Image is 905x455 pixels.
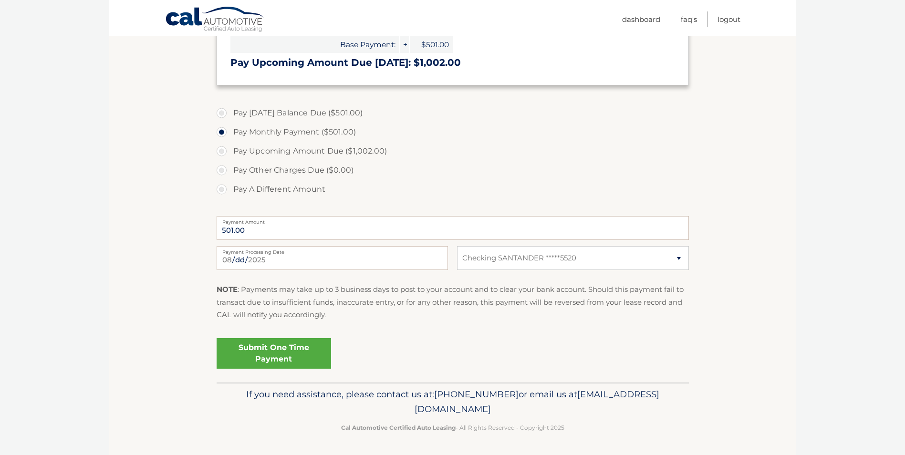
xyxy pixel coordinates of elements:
label: Payment Processing Date [217,246,448,254]
label: Pay Monthly Payment ($501.00) [217,123,689,142]
input: Payment Amount [217,216,689,240]
p: If you need assistance, please contact us at: or email us at [223,387,683,417]
label: Payment Amount [217,216,689,224]
h3: Pay Upcoming Amount Due [DATE]: $1,002.00 [230,57,675,69]
p: - All Rights Reserved - Copyright 2025 [223,423,683,433]
strong: Cal Automotive Certified Auto Leasing [341,424,456,431]
label: Pay A Different Amount [217,180,689,199]
p: : Payments may take up to 3 business days to post to your account and to clear your bank account.... [217,283,689,321]
a: FAQ's [681,11,697,27]
label: Pay Upcoming Amount Due ($1,002.00) [217,142,689,161]
span: $501.00 [410,36,453,53]
strong: NOTE [217,285,238,294]
span: + [400,36,409,53]
label: Pay Other Charges Due ($0.00) [217,161,689,180]
span: Base Payment: [230,36,399,53]
span: [PHONE_NUMBER] [434,389,519,400]
a: Submit One Time Payment [217,338,331,369]
a: Dashboard [622,11,660,27]
a: Cal Automotive [165,6,265,34]
input: Payment Date [217,246,448,270]
a: Logout [718,11,740,27]
label: Pay [DATE] Balance Due ($501.00) [217,103,689,123]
